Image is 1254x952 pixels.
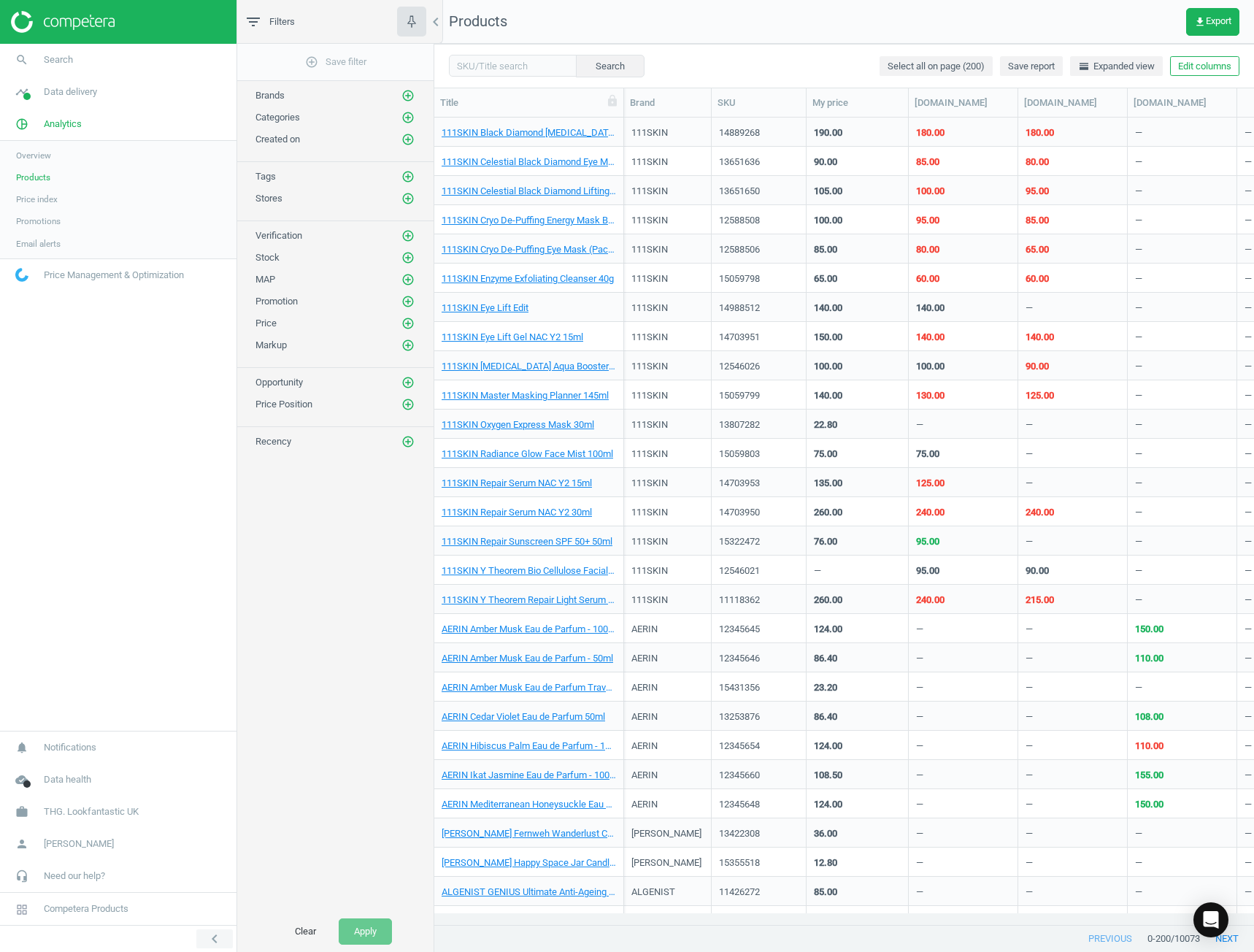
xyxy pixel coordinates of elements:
div: — [1135,477,1142,495]
div: 111SKIN [631,564,668,583]
div: 180.00 [1026,126,1054,139]
div: — [1135,214,1142,232]
div: — [1026,740,1033,758]
div: 111SKIN [631,389,668,407]
div: 13807282 [719,418,799,431]
span: Data delivery [44,85,97,99]
div: 124.00 [814,798,842,811]
div: 215.00 [1026,594,1054,607]
div: — [1245,389,1252,407]
div: 111SKIN [631,535,668,553]
div: 65.00 [814,272,837,285]
div: 111SKIN [631,418,668,437]
div: AERIN [631,623,658,641]
div: — [1026,710,1033,729]
i: add_circle_outline [401,273,415,286]
a: AERIN Amber Musk Eau de Parfum Travel Spray 7ml [442,681,616,694]
div: 95.00 [916,535,939,548]
i: add_circle_outline [401,398,415,411]
div: 111SKIN [631,302,668,320]
div: 15431356 [719,681,799,694]
div: 13651650 [719,185,799,198]
div: 100.00 [814,214,842,227]
div: 124.00 [814,740,842,753]
span: Created on [255,134,300,145]
i: pie_chart_outlined [8,110,36,138]
i: chevron_left [206,930,223,948]
div: 12345648 [719,798,799,811]
div: Open Intercom Messenger [1193,902,1228,937]
div: — [1245,126,1252,145]
button: add_circle_outline [401,250,415,265]
div: 111SKIN [631,477,668,495]
div: — [814,564,821,583]
div: [DOMAIN_NAME] [1024,96,1121,110]
div: 90.00 [1026,360,1049,373]
div: 105.00 [814,185,842,198]
div: — [1026,477,1033,495]
div: — [1026,681,1033,699]
div: — [1245,156,1252,174]
div: 14703953 [719,477,799,490]
div: 11118362 [719,594,799,607]
a: AERIN Ikat Jasmine Eau de Parfum - 100ml [442,769,616,782]
button: Clear [280,918,331,945]
div: — [1245,243,1252,261]
div: 111SKIN [631,243,668,261]
span: Overview [16,150,51,161]
span: Price Management & Optimization [44,269,184,282]
div: — [1026,535,1033,553]
div: — [916,652,923,670]
a: 111SKIN Cryo De-Puffing Eye Mask (Pack of 8) [442,243,616,256]
span: Filters [269,15,295,28]
div: — [1026,418,1033,437]
div: — [1245,564,1252,583]
div: — [1026,623,1033,641]
span: Need our help? [44,870,105,883]
a: 111SKIN Enzyme Exfoliating Cleanser 40g [442,272,614,285]
div: 80.00 [1026,156,1049,169]
div: 108.50 [814,769,842,782]
div: 240.00 [1026,506,1054,519]
div: 95.00 [916,564,939,577]
div: — [916,710,923,729]
button: add_circle_outline [401,434,415,449]
i: add_circle_outline [401,89,415,102]
a: 111SKIN Master Masking Planner 145ml [442,389,609,402]
span: Tags [255,171,276,182]
span: Data health [44,773,91,786]
div: 15059799 [719,389,799,402]
span: Opportunity [255,377,303,388]
div: 14703950 [719,506,799,519]
span: Analytics [44,118,82,131]
i: search [8,46,36,74]
div: [DOMAIN_NAME] [915,96,1012,110]
div: — [1245,535,1252,553]
div: 150.00 [1135,623,1163,636]
div: 111SKIN [631,506,668,524]
div: 130.00 [916,389,945,402]
div: 111SKIN [631,360,668,378]
div: — [1135,156,1142,174]
button: Save report [1000,56,1063,77]
div: — [1135,594,1142,612]
div: 12588506 [719,243,799,256]
div: 85.00 [1026,214,1049,227]
div: 124.00 [814,623,842,636]
div: — [1245,710,1252,729]
a: 111SKIN Radiance Glow Face Mist 100ml [442,448,613,461]
div: 13651636 [719,156,799,169]
div: — [1245,272,1252,291]
span: Search [44,53,73,66]
div: 13253876 [719,710,799,723]
i: add_circle_outline [401,295,415,308]
div: AERIN [631,740,658,758]
div: 12546026 [719,360,799,373]
span: Stores [255,193,282,204]
div: 95.00 [1026,185,1049,198]
div: — [1135,418,1142,437]
div: 111SKIN [631,126,668,145]
i: add_circle_outline [401,111,415,124]
span: Email alerts [16,238,61,250]
div: — [1026,652,1033,670]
